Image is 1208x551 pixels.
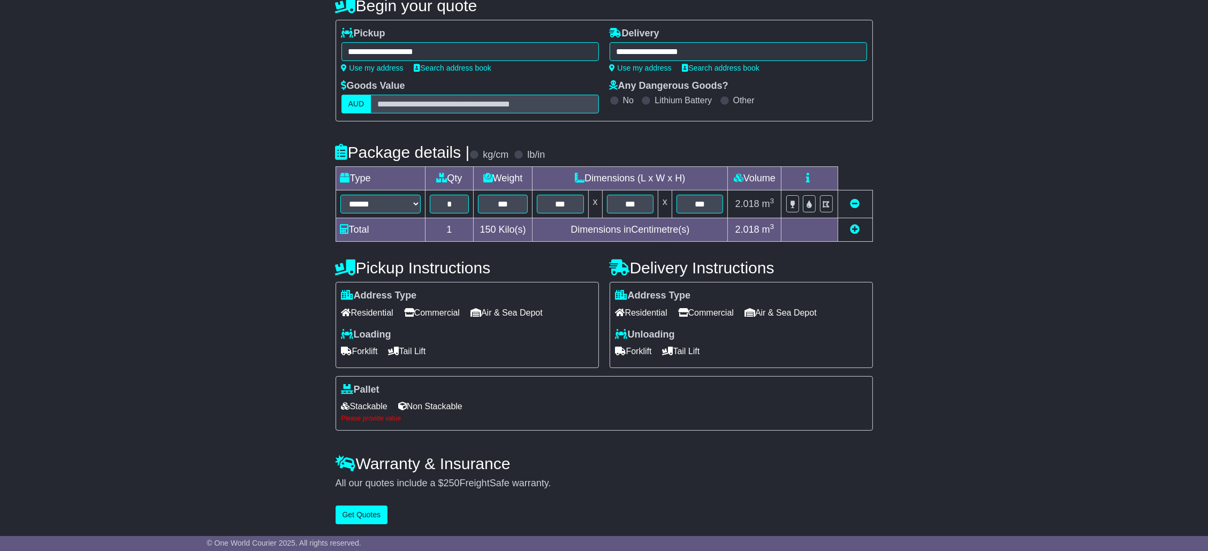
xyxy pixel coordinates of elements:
[444,478,460,488] span: 250
[610,259,873,277] h4: Delivery Instructions
[655,95,712,105] label: Lithium Battery
[389,343,426,359] span: Tail Lift
[341,304,393,321] span: Residential
[770,223,774,231] sup: 3
[425,218,474,242] td: 1
[658,190,672,218] td: x
[483,149,508,161] label: kg/cm
[425,167,474,190] td: Qty
[336,478,873,489] div: All our quotes include a $ FreightSafe warranty.
[414,64,491,72] a: Search address book
[735,224,759,235] span: 2.018
[341,329,391,341] label: Loading
[850,224,860,235] a: Add new item
[616,343,652,359] span: Forklift
[341,398,388,415] span: Stackable
[682,64,759,72] a: Search address book
[336,259,599,277] h4: Pickup Instructions
[341,28,385,40] label: Pickup
[616,329,675,341] label: Unloading
[480,224,496,235] span: 150
[616,304,667,321] span: Residential
[533,218,728,242] td: Dimensions in Centimetre(s)
[341,343,378,359] span: Forklift
[610,80,728,92] label: Any Dangerous Goods?
[733,95,755,105] label: Other
[744,304,817,321] span: Air & Sea Depot
[728,167,781,190] td: Volume
[341,64,404,72] a: Use my address
[336,506,388,524] button: Get Quotes
[623,95,634,105] label: No
[610,64,672,72] a: Use my address
[341,95,371,113] label: AUD
[527,149,545,161] label: lb/in
[341,415,867,422] div: Please provide value
[663,343,700,359] span: Tail Lift
[588,190,602,218] td: x
[762,198,774,209] span: m
[398,398,462,415] span: Non Stackable
[610,28,659,40] label: Delivery
[474,218,533,242] td: Kilo(s)
[770,197,774,205] sup: 3
[533,167,728,190] td: Dimensions (L x W x H)
[850,198,860,209] a: Remove this item
[341,80,405,92] label: Goods Value
[616,290,691,302] label: Address Type
[336,218,425,242] td: Total
[474,167,533,190] td: Weight
[341,290,417,302] label: Address Type
[470,304,543,321] span: Air & Sea Depot
[404,304,460,321] span: Commercial
[207,539,361,547] span: © One World Courier 2025. All rights reserved.
[735,198,759,209] span: 2.018
[336,455,873,472] h4: Warranty & Insurance
[336,167,425,190] td: Type
[336,143,470,161] h4: Package details |
[341,384,379,396] label: Pallet
[678,304,734,321] span: Commercial
[762,224,774,235] span: m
